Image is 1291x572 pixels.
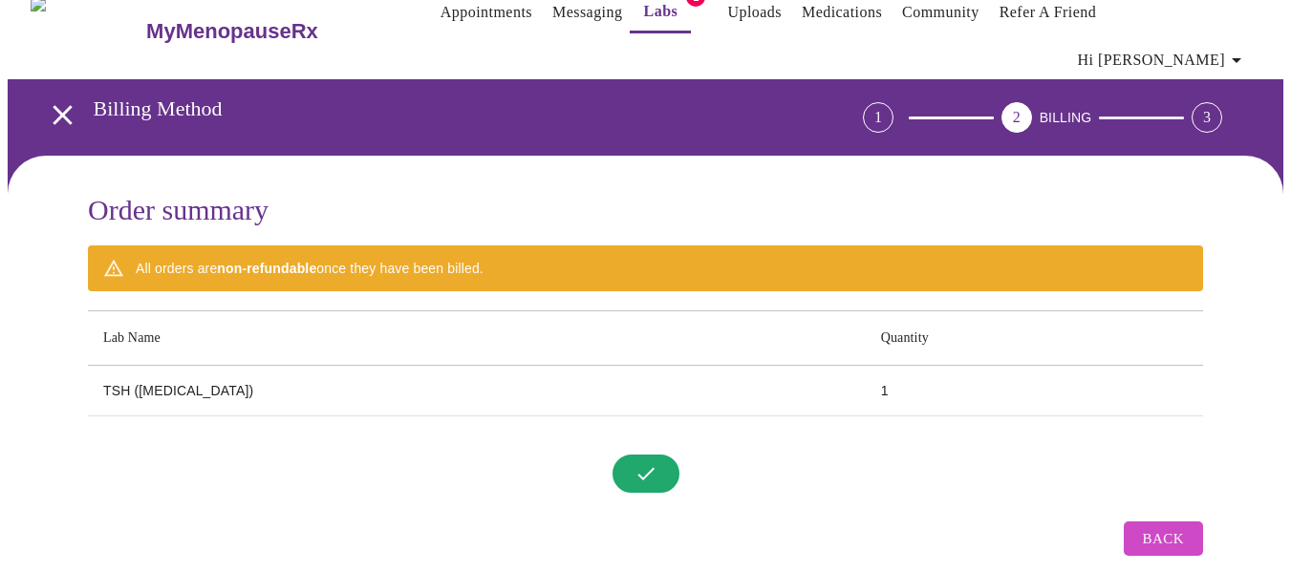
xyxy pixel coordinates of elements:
[136,251,484,286] div: All orders are once they have been billed.
[1143,526,1184,551] span: Back
[1192,102,1222,133] div: 3
[146,19,318,44] h3: MyMenopauseRx
[1001,102,1032,133] div: 2
[88,311,866,366] th: Lab Name
[863,102,893,133] div: 1
[1070,41,1256,79] button: Hi [PERSON_NAME]
[1124,521,1203,556] button: Back
[866,366,1203,416] td: 1
[866,311,1203,366] th: Quantity
[88,194,1203,226] h3: Order summary
[94,96,757,121] h3: Billing Method
[1078,47,1248,74] span: Hi [PERSON_NAME]
[1040,110,1092,125] span: BILLING
[34,87,91,143] button: open drawer
[88,366,866,416] td: TSH ([MEDICAL_DATA])
[217,261,316,276] strong: non-refundable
